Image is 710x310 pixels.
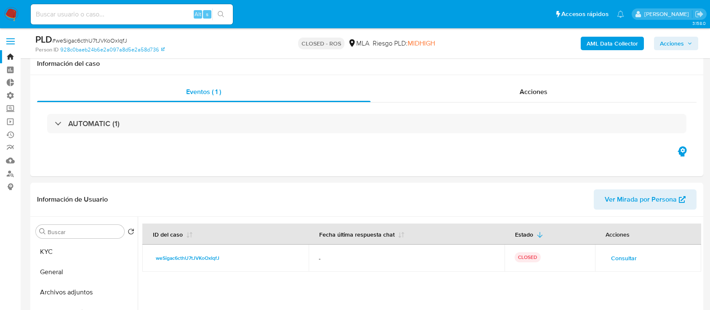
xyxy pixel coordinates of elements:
h3: AUTOMATIC (1) [68,119,120,128]
span: s [206,10,208,18]
b: PLD [35,32,52,46]
div: MLA [348,39,369,48]
span: Acciones [520,87,547,97]
span: Alt [195,10,201,18]
b: Person ID [35,46,59,54]
span: # weSigac6cthU7tJVKoOxIqfJ [52,36,127,45]
p: emmanuel.vitiello@mercadolibre.com [644,10,692,18]
input: Buscar [48,228,121,236]
button: Ver Mirada por Persona [594,189,697,210]
div: AUTOMATIC (1) [47,114,686,133]
a: 928c0baeb24b6e2a097a8d5e2a58d736 [60,46,165,54]
button: AML Data Collector [581,37,644,50]
span: Accesos rápidos [561,10,609,19]
b: AML Data Collector [587,37,638,50]
button: General [32,262,138,282]
span: MIDHIGH [408,38,435,48]
a: Notificaciones [617,11,624,18]
button: Archivos adjuntos [32,282,138,302]
h1: Información del caso [37,59,697,68]
a: Salir [695,10,704,19]
button: Volver al orden por defecto [128,228,134,237]
span: Eventos ( 1 ) [186,87,221,97]
input: Buscar usuario o caso... [31,9,233,20]
button: Acciones [654,37,698,50]
span: Riesgo PLD: [373,39,435,48]
button: Buscar [39,228,46,235]
p: CLOSED - ROS [298,38,344,49]
span: Acciones [660,37,684,50]
span: Ver Mirada por Persona [605,189,677,210]
button: search-icon [212,8,230,20]
button: KYC [32,242,138,262]
h1: Información de Usuario [37,195,108,204]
